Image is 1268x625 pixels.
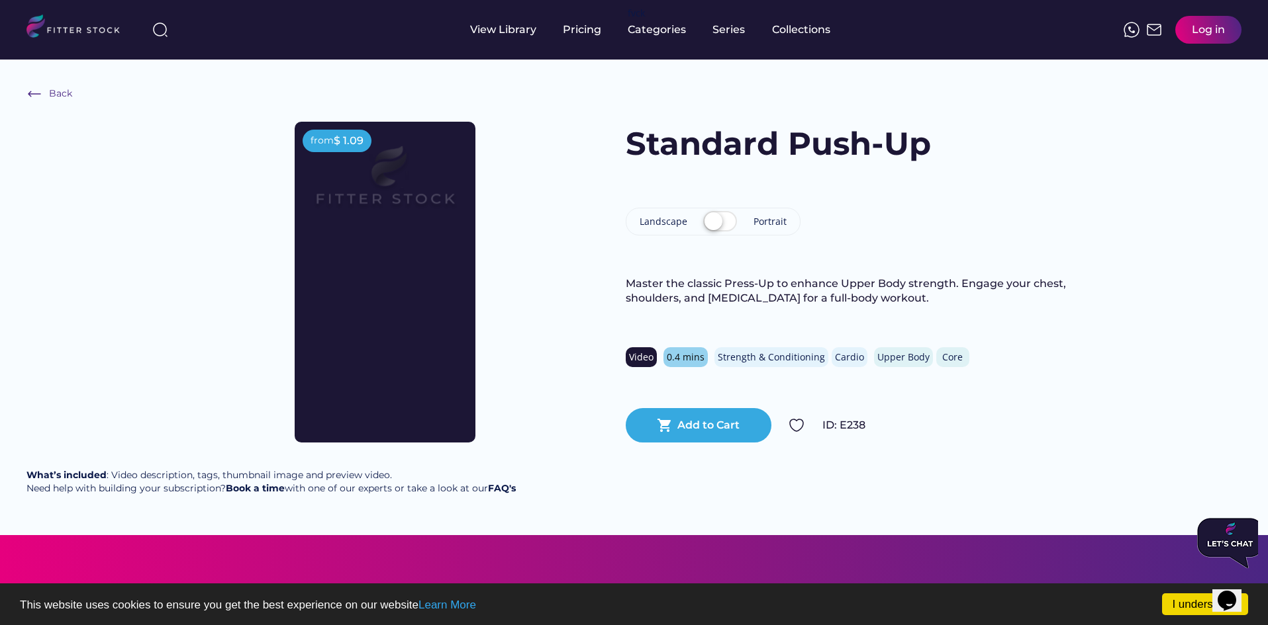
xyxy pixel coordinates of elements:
[226,482,285,494] a: Book a time
[26,15,131,42] img: LOGO.svg
[20,599,1248,610] p: This website uses cookies to ensure you get the best experience on our website
[488,482,516,494] a: FAQ's
[1212,572,1255,612] iframe: chat widget
[470,22,536,37] div: View Library
[1162,593,1248,615] a: I understand!
[563,22,601,37] div: Pricing
[418,599,476,611] a: Learn More
[49,87,72,101] div: Back
[629,351,654,364] div: Video
[311,134,334,147] div: from
[628,22,686,37] div: Categories
[1146,22,1162,38] img: Frame%2051.svg
[772,22,830,37] div: Collections
[640,215,687,228] div: Landscape
[835,351,864,364] div: Cardio
[822,418,1111,433] div: ID: E238
[677,418,740,433] div: Add to Cart
[718,351,825,364] div: Strength & Conditioning
[754,215,787,228] div: Portrait
[334,134,364,148] div: $ 1.09
[626,122,931,166] h1: Standard Push-Up
[1124,22,1140,38] img: meteor-icons_whatsapp%20%281%29.svg
[626,276,1111,306] div: Master the classic Press-Up to enhance Upper Body strength. Engage your chest, shoulders, and [ME...
[628,7,645,20] div: fvck
[5,5,72,56] img: Chat attention grabber
[712,22,746,37] div: Series
[292,122,477,245] img: Frame%2079%20%281%29.svg
[26,469,107,481] strong: What’s included
[1192,22,1225,37] div: Log in
[1192,513,1258,573] iframe: chat widget
[26,469,516,495] div: : Video description, tags, thumbnail image and preview video. Need help with building your subscr...
[26,86,42,102] img: Frame%20%286%29.svg
[667,351,705,364] div: 0.4 mins
[152,22,168,38] img: search-normal%203.svg
[789,417,805,433] img: Group%201000002324.svg
[940,351,966,364] div: Core
[877,351,930,364] div: Upper Body
[657,417,673,433] button: shopping_cart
